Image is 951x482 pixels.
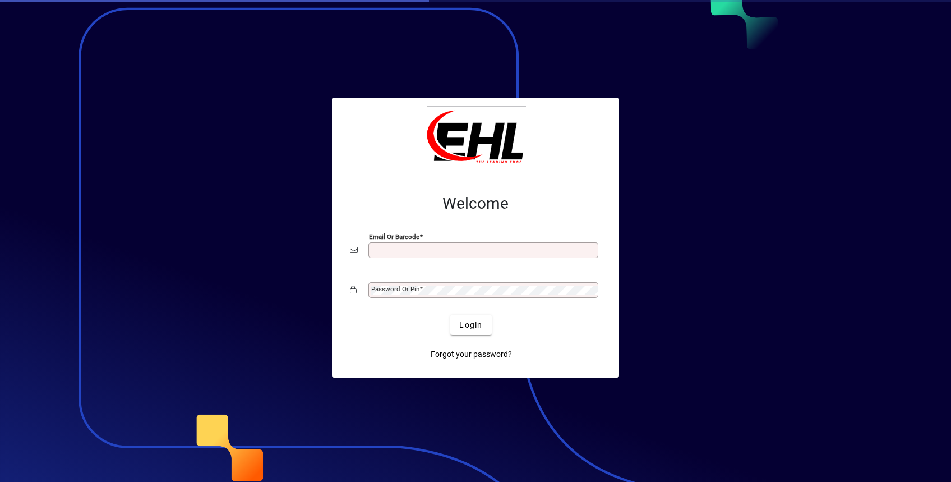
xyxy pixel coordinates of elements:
mat-label: Email or Barcode [369,233,419,241]
span: Forgot your password? [431,348,512,360]
mat-label: Password or Pin [371,285,419,293]
span: Login [459,319,482,331]
button: Login [450,315,491,335]
h2: Welcome [350,194,601,213]
a: Forgot your password? [426,344,516,364]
